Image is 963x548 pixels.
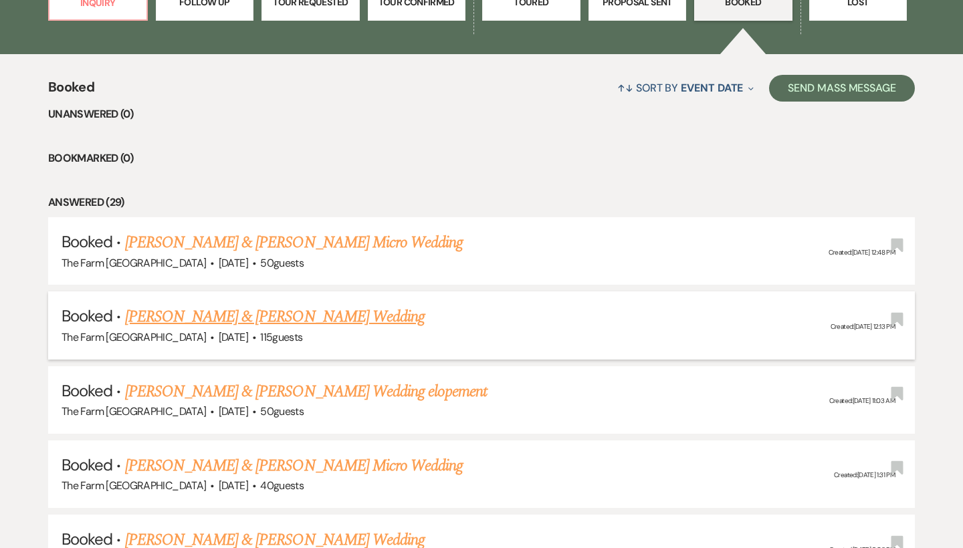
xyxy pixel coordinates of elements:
span: 115 guests [260,330,302,344]
span: The Farm [GEOGRAPHIC_DATA] [62,478,206,493]
li: Answered (29) [48,194,915,211]
span: Booked [62,305,112,326]
a: [PERSON_NAME] & [PERSON_NAME] Wedding elopement [125,380,488,404]
span: [DATE] [219,256,248,270]
span: Created: [DATE] 1:31 PM [834,471,895,480]
span: Created: [DATE] 12:48 PM [829,248,895,257]
button: Send Mass Message [769,75,915,102]
span: 50 guests [260,256,304,270]
span: 40 guests [260,478,304,493]
span: 50 guests [260,404,304,418]
span: Booked [62,380,112,401]
span: Booked [62,231,112,252]
li: Bookmarked (0) [48,150,915,167]
button: Sort By Event Date [612,70,759,106]
span: [DATE] [219,404,248,418]
span: The Farm [GEOGRAPHIC_DATA] [62,256,206,270]
a: [PERSON_NAME] & [PERSON_NAME] Micro Wedding [125,454,463,478]
span: [DATE] [219,330,248,344]
li: Unanswered (0) [48,106,915,123]
span: The Farm [GEOGRAPHIC_DATA] [62,404,206,418]
span: Booked [62,454,112,475]
span: Event Date [681,81,743,95]
span: Created: [DATE] 12:13 PM [831,322,895,331]
span: [DATE] [219,478,248,493]
a: [PERSON_NAME] & [PERSON_NAME] Micro Wedding [125,231,463,255]
span: The Farm [GEOGRAPHIC_DATA] [62,330,206,344]
span: Booked [48,77,94,106]
a: [PERSON_NAME] & [PERSON_NAME] Wedding [125,305,425,329]
span: ↑↓ [617,81,633,95]
span: Created: [DATE] 11:03 AM [829,396,895,405]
